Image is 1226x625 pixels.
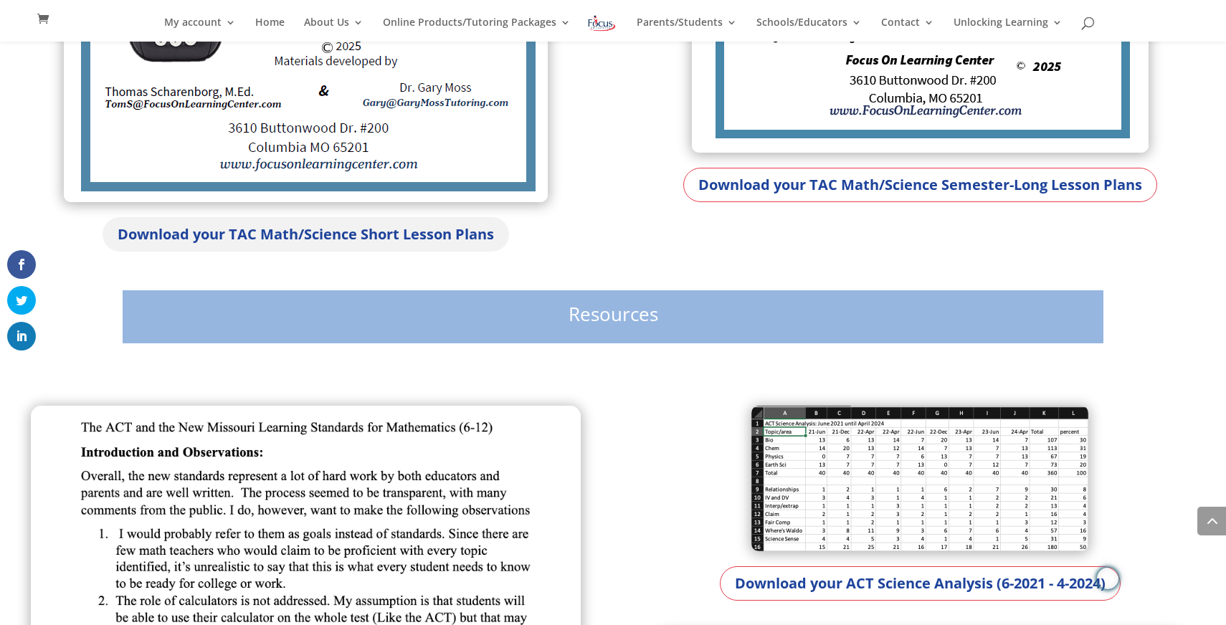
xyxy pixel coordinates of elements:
a: Contact [881,17,934,42]
a: Schools/Educators [756,17,862,42]
a: Unlocking Learning [954,17,1063,42]
img: ACT-Science-Analysis-6-2021-4-2024 [751,406,1088,551]
a: Parents/Students [637,17,737,42]
span: Resources [569,301,658,327]
a: About Us [304,17,363,42]
a: Download your TAC Math/Science Short Lesson Plans [103,217,509,252]
a: Download your TAC Math/Science Semester-Long Lesson Plans [683,168,1157,202]
a: Download your ACT Science Analysis (6-2021 - 4-2024) [720,566,1121,601]
a: Home [255,17,285,42]
a: Online Products/Tutoring Packages [383,17,571,42]
a: My account [164,17,236,42]
img: Focus on Learning [586,13,617,34]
